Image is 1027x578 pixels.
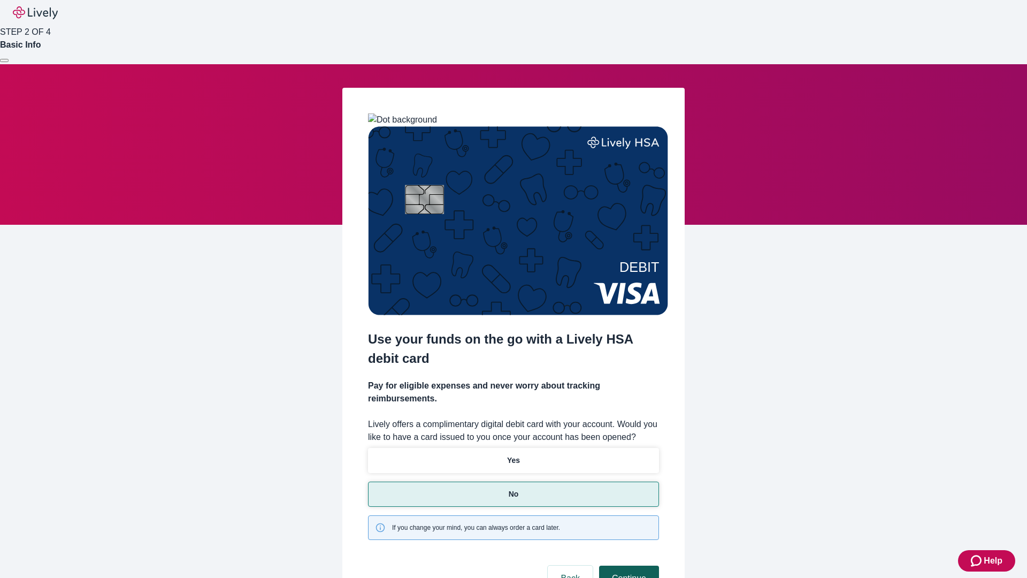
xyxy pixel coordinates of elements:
label: Lively offers a complimentary digital debit card with your account. Would you like to have a card... [368,418,659,444]
h4: Pay for eligible expenses and never worry about tracking reimbursements. [368,379,659,405]
svg: Zendesk support icon [971,554,984,567]
button: Yes [368,448,659,473]
span: Help [984,554,1002,567]
img: Dot background [368,113,437,126]
img: Lively [13,6,58,19]
h2: Use your funds on the go with a Lively HSA debit card [368,330,659,368]
img: Debit card [368,126,668,315]
button: Zendesk support iconHelp [958,550,1015,572]
span: If you change your mind, you can always order a card later. [392,523,560,533]
p: Yes [507,455,520,466]
button: No [368,482,659,507]
p: No [509,489,519,500]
